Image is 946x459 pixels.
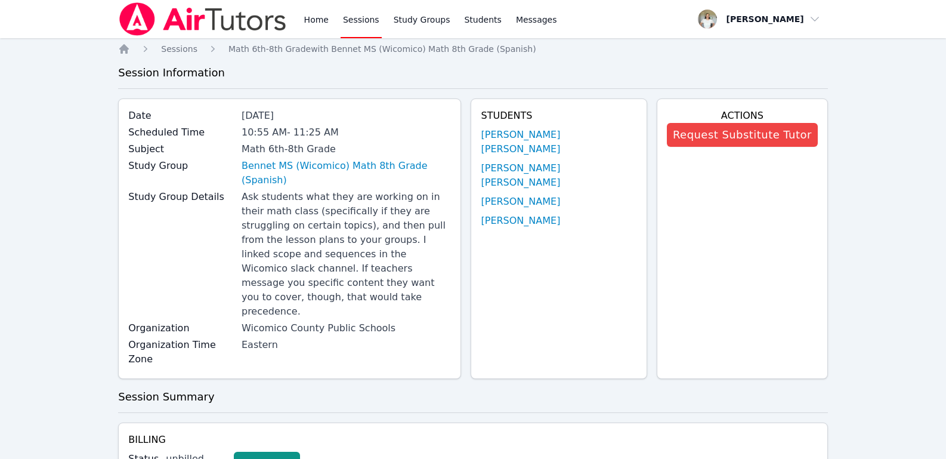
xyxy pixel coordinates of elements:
a: [PERSON_NAME] [PERSON_NAME] [481,128,636,156]
div: 10:55 AM - 11:25 AM [242,125,452,140]
img: Air Tutors [118,2,287,36]
a: [PERSON_NAME] [481,195,560,209]
label: Study Group Details [128,190,234,204]
label: Organization [128,321,234,335]
div: Math 6th-8th Grade [242,142,452,156]
a: [PERSON_NAME] [PERSON_NAME] [481,161,636,190]
label: Date [128,109,234,123]
div: Eastern [242,338,452,352]
h3: Session Information [118,64,828,81]
a: Bennet MS (Wicomico) Math 8th Grade (Spanish) [242,159,452,187]
a: Sessions [161,43,197,55]
nav: Breadcrumb [118,43,828,55]
h3: Session Summary [118,389,828,405]
h4: Students [481,109,636,123]
label: Study Group [128,159,234,173]
h4: Billing [128,433,818,447]
span: Sessions [161,44,197,54]
div: Wicomico County Public Schools [242,321,452,335]
div: [DATE] [242,109,452,123]
a: Math 6th-8th Gradewith Bennet MS (Wicomico) Math 8th Grade (Spanish) [228,43,536,55]
label: Subject [128,142,234,156]
label: Scheduled Time [128,125,234,140]
button: Request Substitute Tutor [667,123,818,147]
a: [PERSON_NAME] [481,214,560,228]
span: Messages [516,14,557,26]
span: Math 6th-8th Grade with Bennet MS (Wicomico) Math 8th Grade (Spanish) [228,44,536,54]
div: Ask students what they are working on in their math class (specifically if they are struggling on... [242,190,452,319]
h4: Actions [667,109,818,123]
label: Organization Time Zone [128,338,234,366]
